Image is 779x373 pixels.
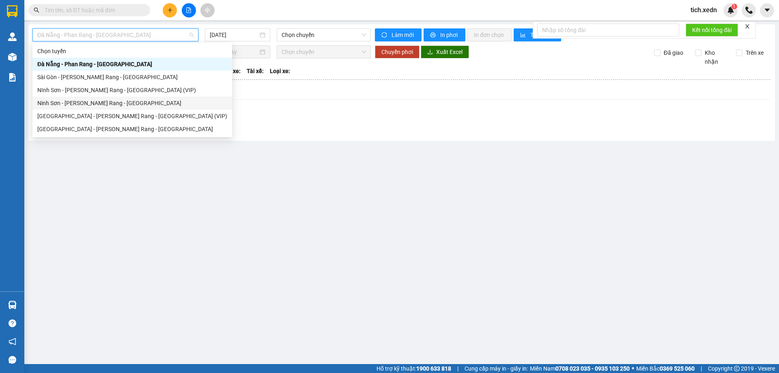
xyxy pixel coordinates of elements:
span: Kho nhận [702,48,730,66]
input: Nhập số tổng đài [537,24,679,37]
img: warehouse-icon [8,32,17,41]
div: Chọn tuyến [32,45,232,58]
div: Sài Gòn - Phan Rang - Đà Nẵng [32,71,232,84]
span: Miền Nam [530,364,630,373]
button: Chuyển phơi [375,45,420,58]
button: file-add [182,3,196,17]
button: syncLàm mới [375,28,422,41]
span: notification [9,338,16,345]
span: aim [204,7,210,13]
span: close [745,24,750,29]
span: Số xe: [225,67,241,75]
span: Chọn chuyến [282,29,366,41]
button: downloadXuất Excel [421,45,469,58]
span: | [701,364,702,373]
span: sync [381,32,388,39]
span: question-circle [9,319,16,327]
input: Chọn ngày [210,47,258,56]
input: Tìm tên, số ĐT hoặc mã đơn [45,6,140,15]
span: Tài xế: [247,67,264,75]
button: bar-chartThống kê [514,28,561,41]
img: logo-vxr [7,5,17,17]
span: Làm mới [392,30,415,39]
button: caret-down [760,3,774,17]
img: icon-new-feature [727,6,734,14]
span: 1 [733,4,736,9]
div: Ninh Sơn - [PERSON_NAME] Rang - [GEOGRAPHIC_DATA] [37,99,227,108]
span: plus [167,7,173,13]
span: Cung cấp máy in - giấy in: [465,364,528,373]
img: solution-icon [8,73,17,82]
span: Trên xe [742,48,767,57]
div: [GEOGRAPHIC_DATA] - [PERSON_NAME] Rang - [GEOGRAPHIC_DATA] (VIP) [37,112,227,121]
strong: 0369 525 060 [660,365,695,372]
div: Đà Nẵng - Phan Rang - [GEOGRAPHIC_DATA] [37,60,227,69]
span: tich.xedn [684,5,723,15]
div: Sài Gòn - [PERSON_NAME] Rang - [GEOGRAPHIC_DATA] [37,73,227,82]
div: Đà Nẵng - Phan Rang - Sài Gòn [32,58,232,71]
span: Loại xe: [270,67,290,75]
span: caret-down [764,6,771,14]
div: NInh Sơn - [PERSON_NAME] Rang - [GEOGRAPHIC_DATA] (VIP) [37,86,227,95]
button: In đơn chọn [467,28,512,41]
div: Sài Gòn - Phan Rang - Ninh Sơn (VIP) [32,110,232,123]
span: Chọn chuyến [282,46,366,58]
span: Đã giao [661,48,686,57]
span: bar-chart [520,32,527,39]
span: Kết nối tổng đài [692,26,732,34]
strong: 1900 633 818 [416,365,451,372]
span: ⚪️ [632,367,634,370]
img: warehouse-icon [8,301,17,309]
sup: 1 [732,4,737,9]
button: plus [163,3,177,17]
button: aim [200,3,215,17]
span: search [34,7,39,13]
div: Sài Gòn - Phan Rang - Ninh Sơn [32,123,232,136]
span: Hỗ trợ kỹ thuật: [377,364,451,373]
input: 13/08/2025 [210,30,258,39]
span: Đà Nẵng - Phan Rang - Sài Gòn [37,29,194,41]
span: file-add [186,7,192,13]
img: phone-icon [745,6,753,14]
button: printerIn phơi [424,28,465,41]
span: message [9,356,16,364]
span: | [457,364,458,373]
span: Miền Bắc [636,364,695,373]
div: NInh Sơn - Phan Rang - Sài Gòn (VIP) [32,84,232,97]
img: warehouse-icon [8,53,17,61]
div: Chọn tuyến [37,47,227,56]
span: In phơi [440,30,459,39]
div: Ninh Sơn - Phan Rang - Sài Gòn [32,97,232,110]
strong: 0708 023 035 - 0935 103 250 [555,365,630,372]
div: [GEOGRAPHIC_DATA] - [PERSON_NAME] Rang - [GEOGRAPHIC_DATA] [37,125,227,134]
span: printer [430,32,437,39]
button: Kết nối tổng đài [686,24,738,37]
span: copyright [734,366,740,371]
